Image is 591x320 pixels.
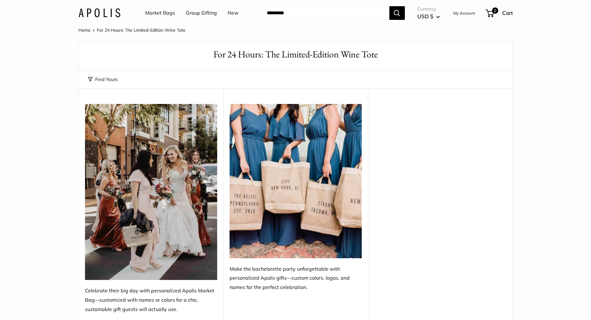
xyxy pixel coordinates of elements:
button: Search [389,6,405,20]
a: Home [78,27,91,33]
span: For 24 Hours: The Limited-Edition Wine Tote [97,27,186,33]
span: USD $ [417,13,433,20]
div: Make the bachelorette party unforgettable with personalized Apolis gifts—custom colors, logos, an... [230,264,362,292]
img: Celebrate their big day with personalized Apolis Market Bag—customized with names or colors for a... [85,104,217,280]
button: Find Yours [88,75,118,84]
a: New [228,8,239,18]
h1: For 24 Hours: The Limited-Edition Wine Tote [88,48,503,61]
span: Currency [417,5,440,13]
img: Make the bachelorette party unforgettable with personalized Apolis gifts—custom colors, logos, an... [230,104,362,258]
a: Market Bags [145,8,175,18]
button: USD $ [417,11,440,21]
a: My Account [453,9,475,17]
nav: Breadcrumb [78,26,186,34]
a: Group Gifting [186,8,217,18]
input: Search... [262,6,389,20]
a: 0 Cart [486,8,513,18]
div: Celebrate their big day with personalized Apolis Market Bag—customized with names or colors for a... [85,286,217,314]
img: Apolis [78,8,120,17]
span: Cart [502,10,513,16]
span: 0 [492,7,498,14]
